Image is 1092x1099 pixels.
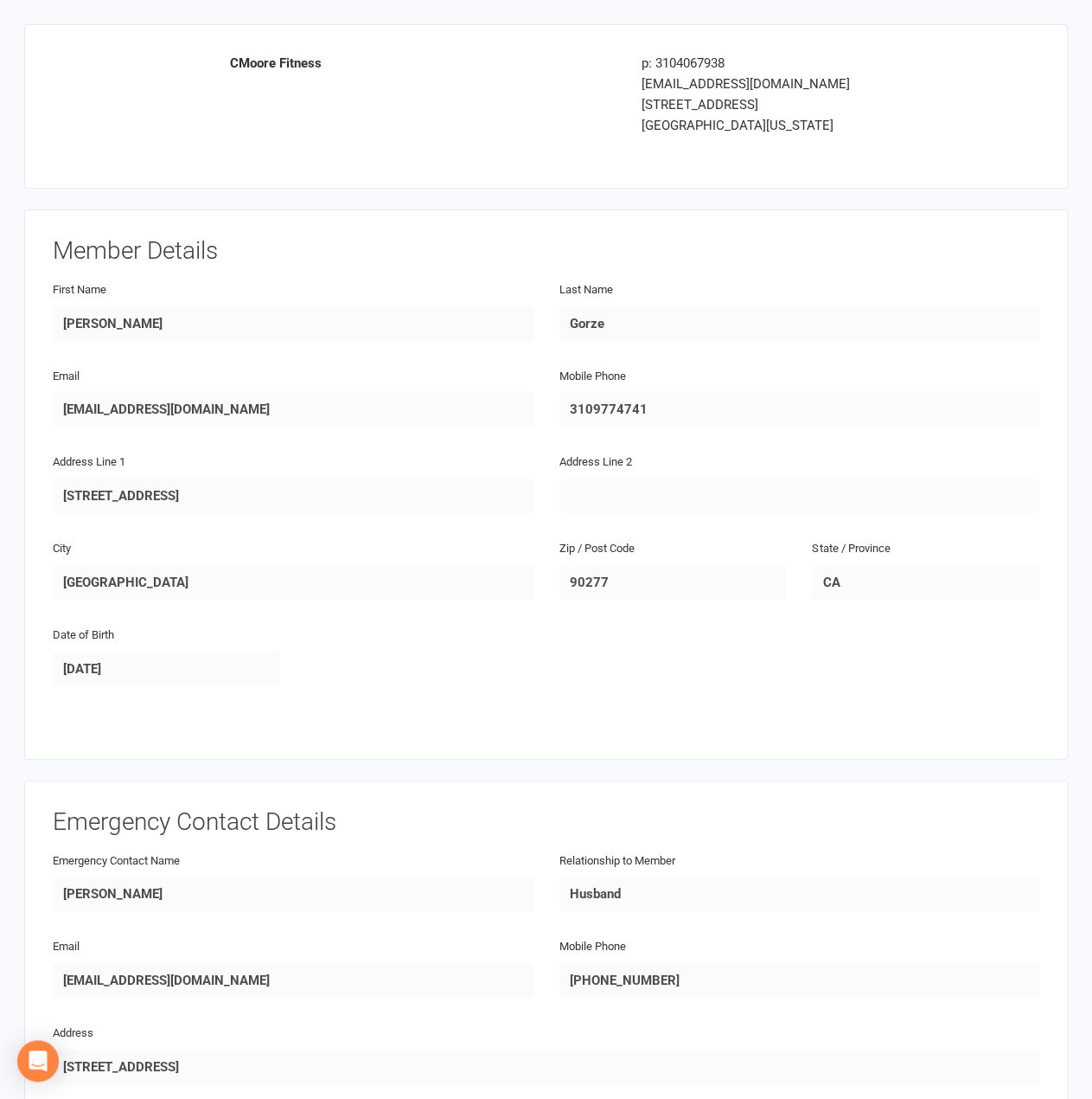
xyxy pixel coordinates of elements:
[559,540,635,558] label: Zip / Post Code
[53,627,114,645] label: Date of Birth
[53,238,1039,265] h3: Member Details
[559,938,626,956] label: Mobile Phone
[53,1025,93,1043] label: Address
[559,368,626,386] label: Mobile Phone
[642,115,944,136] div: [GEOGRAPHIC_DATA][US_STATE]
[53,809,1039,836] h3: Emergency Contact Details
[53,540,71,558] label: City
[642,74,944,94] div: [EMAIL_ADDRESS][DOMAIN_NAME]
[53,368,80,386] label: Email
[559,453,632,472] label: Address Line 2
[230,55,322,71] strong: CMoore Fitness
[642,94,944,115] div: [STREET_ADDRESS]
[53,453,125,472] label: Address Line 1
[53,938,80,956] label: Email
[53,852,180,871] label: Emergency Contact Name
[559,852,675,871] label: Relationship to Member
[53,281,106,299] label: First Name
[642,53,944,74] div: p: 3104067938
[559,281,613,299] label: Last Name
[17,1040,59,1082] div: Open Intercom Messenger
[812,540,890,558] label: State / Province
